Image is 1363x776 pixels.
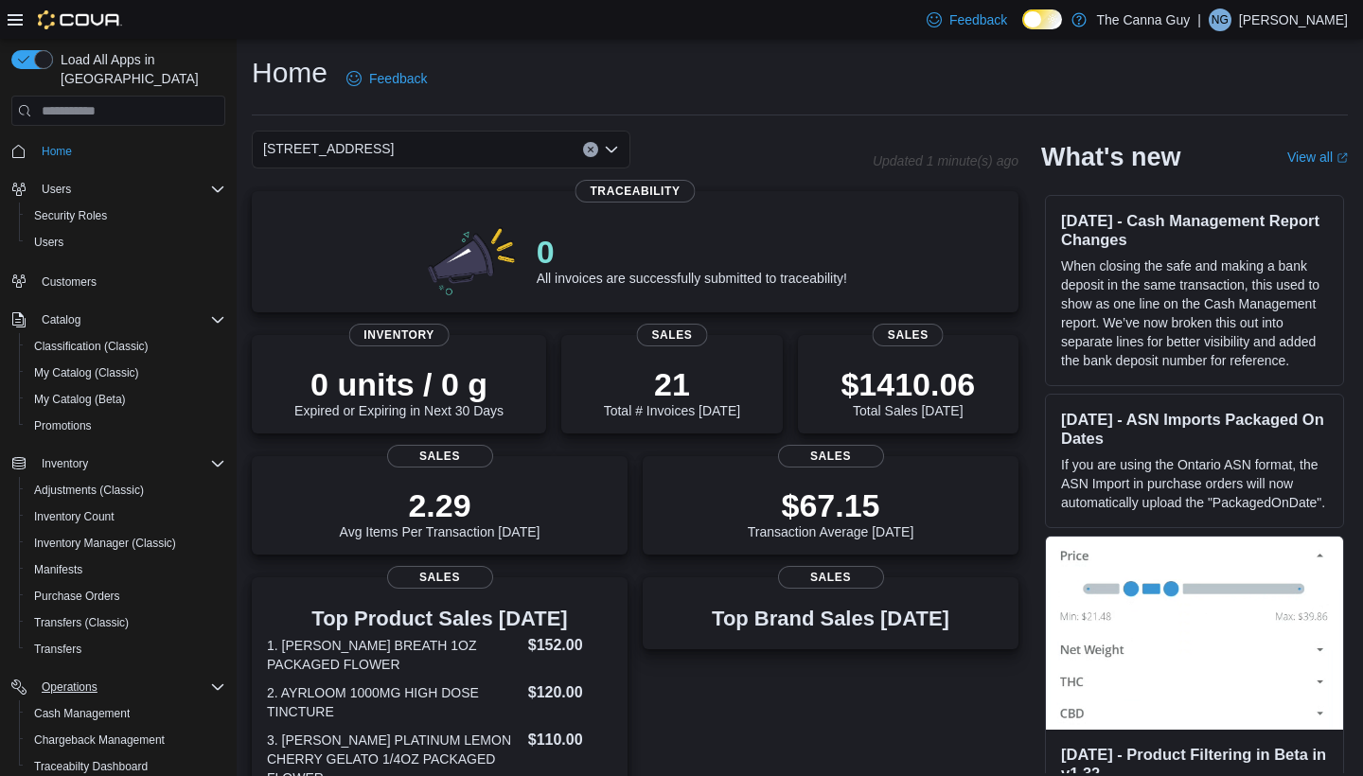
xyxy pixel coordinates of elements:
button: Users [34,178,79,201]
span: Catalog [42,312,80,327]
span: NG [1212,9,1229,31]
span: Inventory [348,324,450,346]
a: Feedback [919,1,1015,39]
span: [STREET_ADDRESS] [263,137,394,160]
span: Promotions [27,414,225,437]
span: My Catalog (Classic) [34,365,139,380]
span: Users [34,235,63,250]
span: Catalog [34,309,225,331]
span: Cash Management [34,706,130,721]
button: Inventory [34,452,96,475]
a: Users [27,231,71,254]
button: Users [4,176,233,203]
span: Transfers [27,638,225,661]
button: Inventory Count [19,503,233,530]
span: Sales [387,445,493,467]
span: Inventory Manager (Classic) [34,536,176,551]
button: Clear input [583,142,598,157]
a: Inventory Count [27,505,122,528]
span: Inventory Count [27,505,225,528]
p: $67.15 [748,486,914,524]
span: Dark Mode [1022,29,1023,30]
span: My Catalog (Classic) [27,362,225,384]
p: The Canna Guy [1096,9,1190,31]
span: Operations [34,676,225,698]
span: Security Roles [34,208,107,223]
span: Customers [42,274,97,290]
div: All invoices are successfully submitted to traceability! [537,233,847,286]
dt: 2. AYRLOOM 1000MG HIGH DOSE TINCTURE [267,683,521,721]
button: Home [4,137,233,165]
a: Manifests [27,558,90,581]
span: Purchase Orders [27,585,225,608]
p: If you are using the Ontario ASN format, the ASN Import in purchase orders will now automatically... [1061,455,1328,512]
button: Operations [34,676,105,698]
button: Customers [4,267,233,294]
span: Users [42,182,71,197]
a: Transfers [27,638,89,661]
button: Inventory [4,450,233,477]
span: Sales [873,324,944,346]
p: 2.29 [340,486,540,524]
span: Cash Management [27,702,225,725]
div: Nick Grosso [1209,9,1231,31]
button: Transfers (Classic) [19,609,233,636]
span: Sales [778,445,884,467]
dt: 1. [PERSON_NAME] BREATH 1OZ PACKAGED FLOWER [267,636,521,674]
span: Inventory Manager (Classic) [27,532,225,555]
button: Promotions [19,413,233,439]
h3: [DATE] - Cash Management Report Changes [1061,211,1328,249]
span: Adjustments (Classic) [27,479,225,502]
h3: Top Product Sales [DATE] [267,608,612,630]
a: My Catalog (Classic) [27,362,147,384]
span: Security Roles [27,204,225,227]
p: 0 [537,233,847,271]
span: Sales [636,324,707,346]
div: Total Sales [DATE] [841,365,975,418]
p: 0 units / 0 g [294,365,504,403]
a: Security Roles [27,204,115,227]
a: Feedback [339,60,434,97]
dd: $110.00 [528,729,612,751]
button: Security Roles [19,203,233,229]
span: Inventory [42,456,88,471]
button: Operations [4,674,233,700]
p: $1410.06 [841,365,975,403]
h2: What's new [1041,142,1180,172]
span: Home [34,139,225,163]
button: Users [19,229,233,256]
span: Traceability [575,180,695,203]
a: My Catalog (Beta) [27,388,133,411]
button: Transfers [19,636,233,662]
input: Dark Mode [1022,9,1062,29]
a: Home [34,140,80,163]
span: Home [42,144,72,159]
button: Cash Management [19,700,233,727]
span: Chargeback Management [34,732,165,748]
button: Inventory Manager (Classic) [19,530,233,556]
a: Adjustments (Classic) [27,479,151,502]
h3: Top Brand Sales [DATE] [712,608,949,630]
span: Sales [387,566,493,589]
span: Sales [778,566,884,589]
p: | [1197,9,1201,31]
span: Feedback [369,69,427,88]
span: Transfers (Classic) [34,615,129,630]
a: Promotions [27,414,99,437]
span: Classification (Classic) [27,335,225,358]
button: Open list of options [604,142,619,157]
img: 0 [423,221,522,297]
span: Transfers [34,642,81,657]
span: My Catalog (Beta) [27,388,225,411]
svg: External link [1336,152,1348,164]
h3: [DATE] - ASN Imports Packaged On Dates [1061,410,1328,448]
p: When closing the safe and making a bank deposit in the same transaction, this used to show as one... [1061,256,1328,370]
a: Cash Management [27,702,137,725]
a: Customers [34,271,104,293]
span: My Catalog (Beta) [34,392,126,407]
button: Catalog [4,307,233,333]
a: Transfers (Classic) [27,611,136,634]
div: Expired or Expiring in Next 30 Days [294,365,504,418]
dd: $120.00 [528,681,612,704]
span: Users [34,178,225,201]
